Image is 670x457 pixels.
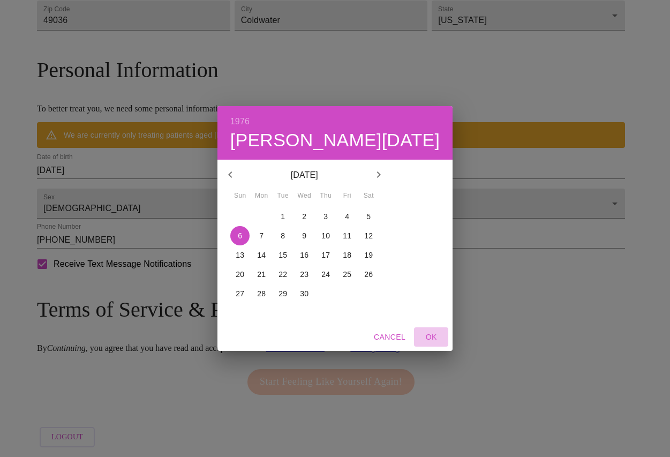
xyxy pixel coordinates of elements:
button: 20 [230,265,250,284]
p: 4 [345,211,349,222]
span: Sat [359,191,378,201]
p: 3 [323,211,328,222]
button: 1 [273,207,292,226]
p: 27 [236,288,244,299]
button: 8 [273,226,292,245]
button: 19 [359,245,378,265]
button: 21 [252,265,271,284]
button: 3 [316,207,335,226]
span: Cancel [374,331,405,344]
p: [DATE] [243,169,366,182]
p: 26 [364,269,373,280]
p: 9 [302,230,306,241]
p: 24 [321,269,330,280]
span: Fri [337,191,357,201]
p: 2 [302,211,306,222]
button: 13 [230,245,250,265]
button: 10 [316,226,335,245]
button: 12 [359,226,378,245]
span: Thu [316,191,335,201]
button: Cancel [370,327,410,347]
button: 1976 [230,114,250,129]
p: 19 [364,250,373,260]
span: Wed [295,191,314,201]
button: 16 [295,245,314,265]
p: 14 [257,250,266,260]
button: 24 [316,265,335,284]
p: 15 [278,250,287,260]
button: 17 [316,245,335,265]
p: 10 [321,230,330,241]
button: 29 [273,284,292,303]
span: OK [418,331,444,344]
button: 11 [337,226,357,245]
button: OK [414,327,448,347]
button: 26 [359,265,378,284]
button: 18 [337,245,357,265]
button: 5 [359,207,378,226]
button: 23 [295,265,314,284]
button: 28 [252,284,271,303]
p: 8 [281,230,285,241]
p: 22 [278,269,287,280]
button: 22 [273,265,292,284]
p: 28 [257,288,266,299]
button: 4 [337,207,357,226]
p: 6 [238,230,242,241]
p: 11 [343,230,351,241]
span: Mon [252,191,271,201]
p: 1 [281,211,285,222]
button: 2 [295,207,314,226]
button: 6 [230,226,250,245]
p: 18 [343,250,351,260]
p: 30 [300,288,308,299]
button: 9 [295,226,314,245]
p: 21 [257,269,266,280]
p: 29 [278,288,287,299]
button: 7 [252,226,271,245]
span: Sun [230,191,250,201]
p: 13 [236,250,244,260]
button: 15 [273,245,292,265]
p: 12 [364,230,373,241]
p: 5 [366,211,371,222]
button: 30 [295,284,314,303]
p: 23 [300,269,308,280]
button: 25 [337,265,357,284]
button: 14 [252,245,271,265]
p: 7 [259,230,264,241]
p: 16 [300,250,308,260]
p: 17 [321,250,330,260]
button: [PERSON_NAME][DATE] [230,129,440,152]
p: 25 [343,269,351,280]
p: 20 [236,269,244,280]
span: Tue [273,191,292,201]
button: 27 [230,284,250,303]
